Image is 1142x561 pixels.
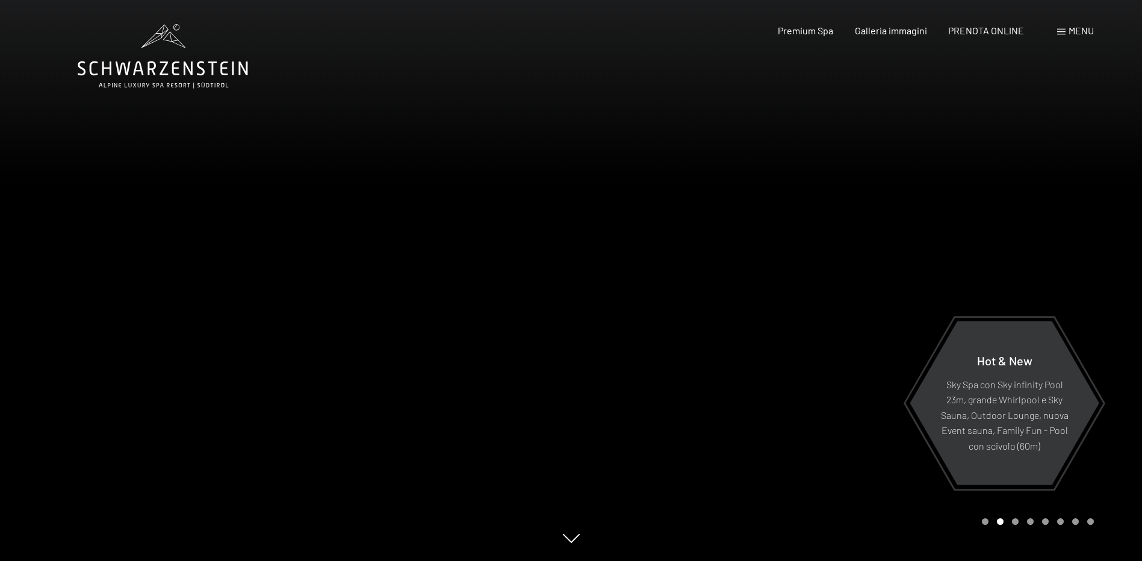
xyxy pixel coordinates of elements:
a: PRENOTA ONLINE [948,25,1024,36]
a: Galleria immagini [855,25,927,36]
div: Carousel Page 2 (Current Slide) [997,518,1004,525]
a: Hot & New Sky Spa con Sky infinity Pool 23m, grande Whirlpool e Sky Sauna, Outdoor Lounge, nuova ... [909,320,1100,486]
p: Sky Spa con Sky infinity Pool 23m, grande Whirlpool e Sky Sauna, Outdoor Lounge, nuova Event saun... [939,376,1070,453]
span: Hot & New [977,353,1032,367]
div: Carousel Pagination [978,518,1094,525]
div: Carousel Page 8 [1087,518,1094,525]
div: Carousel Page 6 [1057,518,1064,525]
div: Carousel Page 1 [982,518,988,525]
a: Premium Spa [778,25,833,36]
div: Carousel Page 7 [1072,518,1079,525]
div: Carousel Page 4 [1027,518,1034,525]
span: Menu [1069,25,1094,36]
div: Carousel Page 5 [1042,518,1049,525]
div: Carousel Page 3 [1012,518,1019,525]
